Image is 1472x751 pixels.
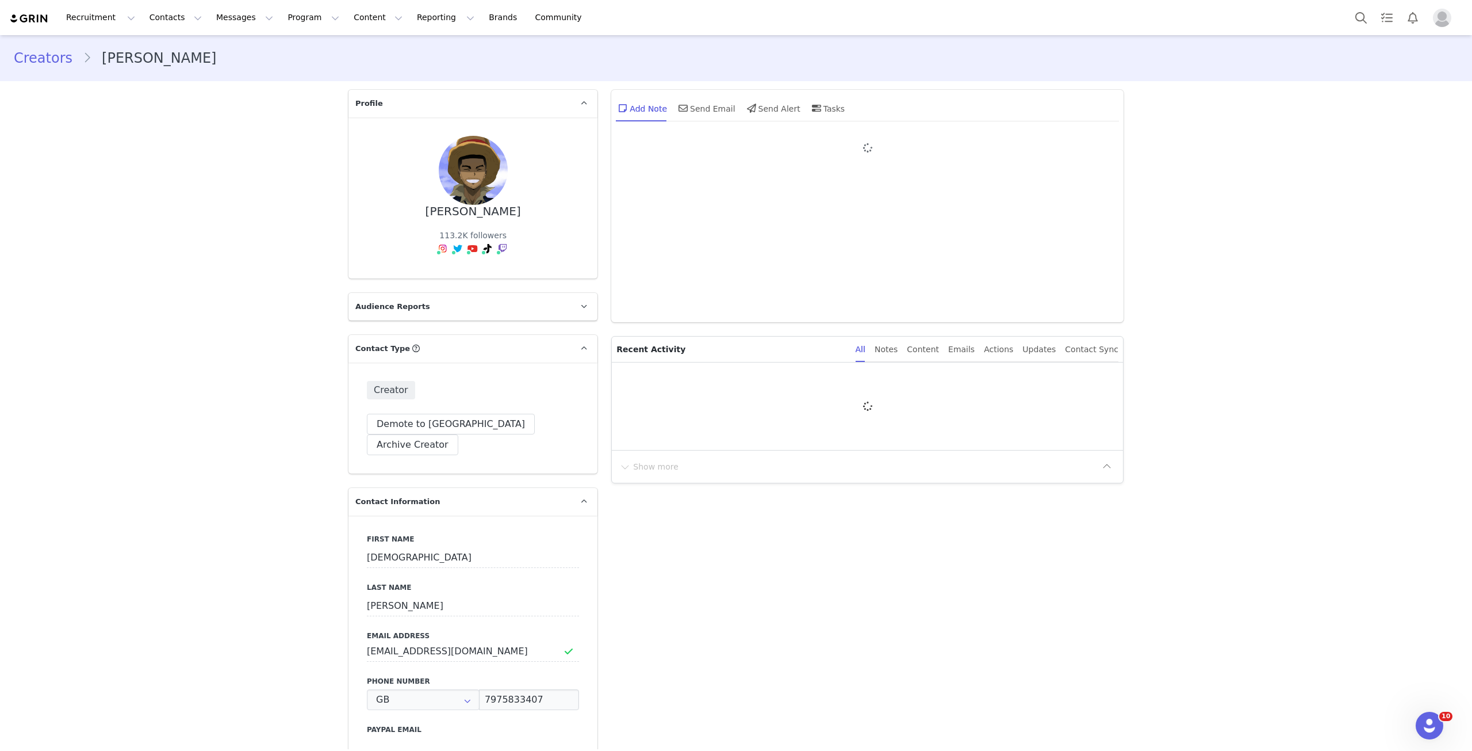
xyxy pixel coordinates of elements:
[367,631,579,641] label: Email Address
[1400,5,1425,31] button: Notifications
[1416,712,1443,739] iframe: Intercom live chat
[907,337,939,363] div: Content
[676,94,735,122] div: Send Email
[439,136,508,205] img: 76dfee7a-dadc-4ccb-9f5b-320c148db589.jpg
[425,205,521,218] div: [PERSON_NAME]
[948,337,975,363] div: Emails
[9,13,49,24] img: grin logo
[1433,9,1451,27] img: placeholder-profile.jpg
[355,343,410,354] span: Contact Type
[14,48,83,68] a: Creators
[1022,337,1056,363] div: Updates
[438,244,447,253] img: instagram.svg
[367,414,535,434] button: Demote to [GEOGRAPHIC_DATA]
[367,641,579,662] input: Email Address
[1439,712,1452,721] span: 10
[984,337,1013,363] div: Actions
[209,5,280,31] button: Messages
[616,337,846,362] p: Recent Activity
[1426,9,1463,27] button: Profile
[479,689,579,710] input: (XXX) XXX-XXXX
[745,94,800,122] div: Send Alert
[355,301,430,312] span: Audience Reports
[355,496,440,508] span: Contact Information
[810,94,845,122] div: Tasks
[367,381,415,399] span: Creator
[482,5,527,31] a: Brands
[1348,5,1374,31] button: Search
[281,5,346,31] button: Program
[1065,337,1118,363] div: Contact Sync
[436,230,511,242] div: 113.2K followers
[367,725,579,735] label: Paypal Email
[367,676,579,687] label: Phone Number
[856,337,865,363] div: All
[619,458,679,476] button: Show more
[143,5,209,31] button: Contacts
[1374,5,1400,31] a: Tasks
[410,5,481,31] button: Reporting
[367,582,579,593] label: Last Name
[59,5,142,31] button: Recruitment
[528,5,594,31] a: Community
[875,337,898,363] div: Notes
[367,434,458,455] button: Archive Creator
[355,98,383,109] span: Profile
[367,689,480,710] input: Country
[347,5,409,31] button: Content
[616,94,667,122] div: Add Note
[367,534,579,544] label: First Name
